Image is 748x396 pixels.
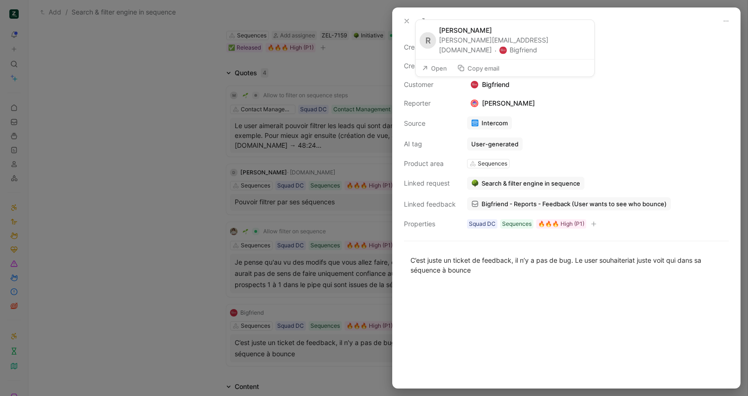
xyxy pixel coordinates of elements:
button: Open [417,62,451,75]
img: avatar [472,101,478,107]
div: Bigfriend [467,79,513,90]
div: Source [404,118,456,129]
img: bigfriend.fr [499,46,507,54]
div: C’est juste un ticket de feedback, il n’y a pas de bug. Le user souhaiteriat juste voit qui dans ... [410,255,722,275]
div: · [495,46,496,55]
a: Intercom [467,116,512,130]
div: R [420,32,436,49]
span: Bigfriend - Reports - Feedback (User wants to see who bounce) [482,200,667,208]
div: Product area [404,158,456,169]
a: Bigfriend - Reports - Feedback (User wants to see who bounce) [467,197,671,210]
div: [PERSON_NAME] [467,98,539,109]
div: AI tag [404,138,456,150]
div: Sequences [478,159,507,168]
button: Copy email [453,62,503,75]
div: [PERSON_NAME] [467,42,729,53]
button: 🌳Search & filter engine in sequence [467,177,584,190]
div: Sequences [502,219,532,229]
div: 🔥🔥🔥 High (P1) [538,219,584,229]
div: Properties [404,218,456,230]
img: logo [471,81,478,88]
div: Linked request [404,178,456,189]
button: Bigfriend [499,44,537,56]
div: [PERSON_NAME][EMAIL_ADDRESS][DOMAIN_NAME] [439,35,589,55]
div: Customer [404,79,456,90]
img: 🌳 [471,180,479,187]
div: User-generated [471,140,518,148]
div: Squad DC [469,219,496,229]
div: Creator [404,42,456,53]
span: Search & filter engine in sequence [482,179,580,187]
div: Linked feedback [404,199,456,210]
div: Reporter [404,98,456,109]
div: [PERSON_NAME] [439,25,589,34]
div: [DATE] [467,60,729,72]
div: Creation date [404,60,456,72]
